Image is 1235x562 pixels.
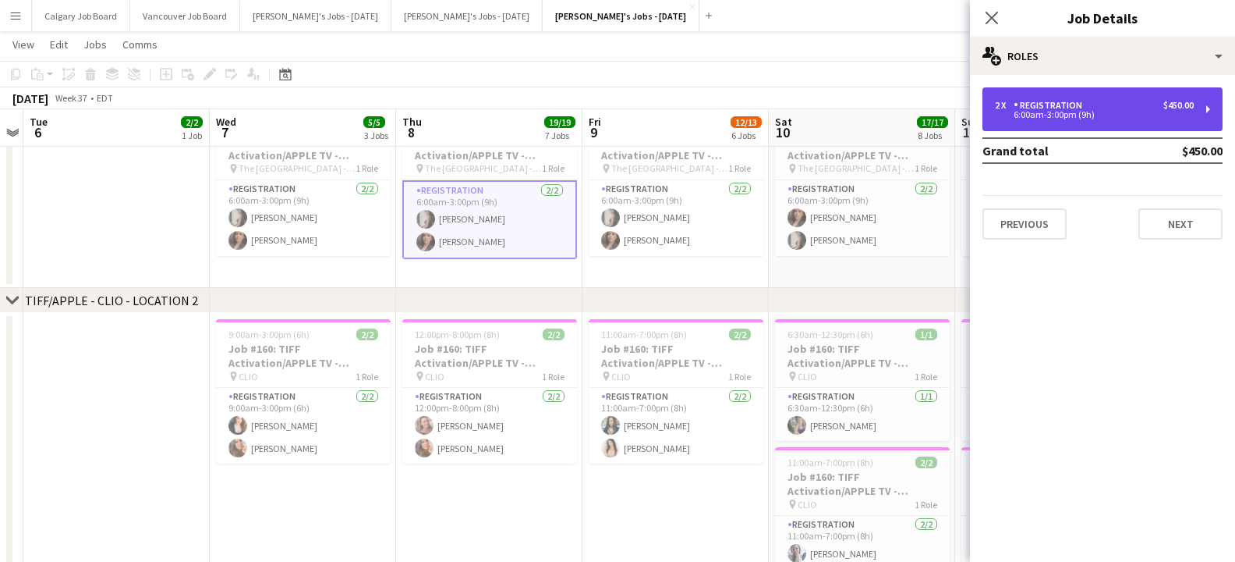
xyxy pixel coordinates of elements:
app-job-card: 6:30am-4:00pm (9h30m)1/1Job #160: TIFF Activation/APPLE TV - [GEOGRAPHIC_DATA] CLIO1 RoleRegistra... [961,319,1136,441]
span: Wed [216,115,236,129]
app-card-role: Registration2/26:00am-3:00pm (9h)[PERSON_NAME][PERSON_NAME] [402,180,577,259]
app-card-role: Registration1/16:30am-4:00pm (9h30m)Fleur de Groote [961,388,1136,441]
span: 2/2 [915,457,937,468]
span: Tue [30,115,48,129]
span: The [GEOGRAPHIC_DATA] - Room 2314 [798,162,915,174]
h3: Job #160: TIFF Activation/APPLE TV - [GEOGRAPHIC_DATA] [216,342,391,370]
span: 11:00am-7:00pm (8h) [787,457,873,468]
span: 7 [214,123,236,141]
span: 1 Role [542,371,564,382]
app-job-card: 6:00am-3:00pm (9h)2/2Job #160: TIFF Activation/APPLE TV - [GEOGRAPHIC_DATA] The [GEOGRAPHIC_DATA]... [216,112,391,256]
span: 1 Role [356,162,378,174]
span: 12/13 [731,116,762,128]
span: 10 [773,123,792,141]
span: 2/2 [181,116,203,128]
button: [PERSON_NAME]'s Jobs - [DATE] [391,1,543,31]
span: View [12,37,34,52]
span: 6:30am-12:30pm (6h) [787,329,873,340]
div: Roles [970,37,1235,75]
button: Vancouver Job Board [130,1,240,31]
button: [PERSON_NAME]'s Jobs - [DATE] [240,1,391,31]
h3: Job #160: TIFF Activation/APPLE TV - [GEOGRAPHIC_DATA] [589,134,763,162]
h3: Job #160: TIFF Activation/APPLE TV - [GEOGRAPHIC_DATA] [961,342,1136,370]
h3: Job #160: TIFF Activation/APPLE TV - [GEOGRAPHIC_DATA] [589,342,763,370]
span: 11 [959,123,980,141]
span: CLIO [798,499,817,510]
span: 9:00am-3:00pm (6h) [228,329,310,340]
a: Comms [116,34,164,55]
span: CLIO [239,371,258,382]
span: The [GEOGRAPHIC_DATA] - Room 2314 [425,162,542,174]
span: 1 Role [915,499,937,510]
div: 7 Jobs [545,130,575,141]
h3: Job #160: TIFF Activation/APPLE TV - [GEOGRAPHIC_DATA] [775,470,950,498]
app-job-card: 6:30am-12:30pm (6h)1/1Job #160: TIFF Activation/APPLE TV - [GEOGRAPHIC_DATA] CLIO1 RoleRegistrati... [775,319,950,441]
span: 1 Role [915,162,937,174]
span: CLIO [611,371,631,382]
app-job-card: 6:00am-3:00pm (9h)2/2Job #160: TIFF Activation/APPLE TV - [GEOGRAPHIC_DATA] The [GEOGRAPHIC_DATA]... [589,112,763,256]
a: View [6,34,41,55]
app-card-role: Registration2/26:00am-3:00pm (9h)[PERSON_NAME][PERSON_NAME] [775,180,950,256]
span: 19/19 [544,116,575,128]
h3: Job #160: TIFF Activation/APPLE TV - [GEOGRAPHIC_DATA] [961,134,1136,162]
app-card-role: Registration2/26:00am-3:00pm (9h)[PERSON_NAME][PERSON_NAME] [961,180,1136,256]
a: Edit [44,34,74,55]
span: 1 Role [356,371,378,382]
span: The [GEOGRAPHIC_DATA] - Room 2314 [239,162,356,174]
div: 8 Jobs [918,130,947,141]
span: Fri [589,115,601,129]
span: Week 37 [51,92,90,104]
td: Grand total [982,138,1131,163]
div: 1 Job [182,130,202,141]
a: Jobs [77,34,113,55]
span: CLIO [798,371,817,382]
app-card-role: Registration2/29:00am-3:00pm (6h)[PERSON_NAME][PERSON_NAME] [216,388,391,464]
h3: Job #160: TIFF Activation/APPLE TV - [GEOGRAPHIC_DATA] [216,134,391,162]
app-job-card: 6:00am-3:00pm (9h)2/2Job #160: TIFF Activation/APPLE TV - [GEOGRAPHIC_DATA] The [GEOGRAPHIC_DATA]... [961,112,1136,256]
h3: Job #160: TIFF Activation/APPLE TV - [GEOGRAPHIC_DATA] [402,134,577,162]
div: 12:00pm-8:00pm (8h)2/2Job #160: TIFF Activation/APPLE TV - [GEOGRAPHIC_DATA] CLIO1 RoleRegistrati... [402,319,577,464]
div: EDT [97,92,113,104]
span: Sun [961,115,980,129]
span: Jobs [83,37,107,52]
div: [DATE] [12,91,48,106]
app-card-role: Registration2/211:00am-7:00pm (8h)[PERSON_NAME][PERSON_NAME] [589,388,763,464]
app-job-card: 6:00am-3:00pm (9h)2/2Job #160: TIFF Activation/APPLE TV - [GEOGRAPHIC_DATA] The [GEOGRAPHIC_DATA]... [402,112,577,259]
span: 1 Role [915,371,937,382]
app-card-role: Registration2/212:00pm-8:00pm (8h)[PERSON_NAME][PERSON_NAME] [402,388,577,464]
span: Edit [50,37,68,52]
span: Sat [775,115,792,129]
h3: Job #160: TIFF Activation/APPLE TV - [GEOGRAPHIC_DATA] [775,134,950,162]
div: 11:00am-7:00pm (8h)2/2Job #160: TIFF Activation/APPLE TV - [GEOGRAPHIC_DATA] CLIO1 RoleRegistrati... [589,319,763,464]
h3: Job #160: TIFF Activation/APPLE TV - [GEOGRAPHIC_DATA] [775,342,950,370]
span: 17/17 [917,116,948,128]
span: 11:00am-7:00pm (8h) [601,329,687,340]
div: $450.00 [1163,100,1194,111]
app-card-role: Registration1/16:30am-12:30pm (6h)[PERSON_NAME] [775,388,950,441]
div: 2 x [995,100,1014,111]
app-card-role: Registration2/26:00am-3:00pm (9h)[PERSON_NAME][PERSON_NAME] [216,180,391,256]
span: Thu [402,115,422,129]
button: Next [1138,208,1223,240]
span: 1/1 [915,329,937,340]
app-job-card: 6:00am-3:00pm (9h)2/2Job #160: TIFF Activation/APPLE TV - [GEOGRAPHIC_DATA] The [GEOGRAPHIC_DATA]... [775,112,950,256]
td: $450.00 [1131,138,1223,163]
div: 9:00am-3:00pm (6h)2/2Job #160: TIFF Activation/APPLE TV - [GEOGRAPHIC_DATA] CLIO1 RoleRegistratio... [216,319,391,464]
app-card-role: Registration2/26:00am-3:00pm (9h)[PERSON_NAME][PERSON_NAME] [589,180,763,256]
span: 6 [27,123,48,141]
div: 3 Jobs [364,130,388,141]
span: 1 Role [728,162,751,174]
span: 2/2 [356,329,378,340]
span: 1 Role [542,162,564,174]
span: 2/2 [543,329,564,340]
span: Comms [122,37,157,52]
span: CLIO [425,371,444,382]
span: The [GEOGRAPHIC_DATA] - Room 2314 [611,162,728,174]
